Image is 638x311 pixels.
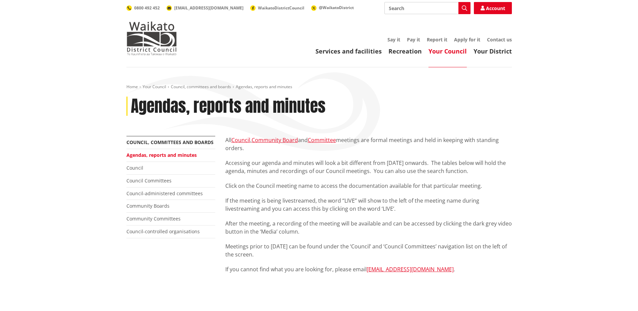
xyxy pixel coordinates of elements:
a: Community Board [252,136,298,144]
nav: breadcrumb [126,84,512,90]
a: [EMAIL_ADDRESS][DOMAIN_NAME] [166,5,243,11]
a: Council Committees [126,177,172,184]
span: Accessing our agenda and minutes will look a bit different from [DATE] onwards. The tables below ... [225,159,506,175]
p: After the meeting, a recording of the meeting will be available and can be accessed by clicking t... [225,219,512,236]
p: If the meeting is being livestreamed, the word “LIVE” will show to the left of the meeting name d... [225,197,512,213]
a: Your Council [143,84,166,90]
a: Community Boards [126,203,170,209]
a: Say it [387,36,400,43]
a: Recreation [388,47,422,55]
a: WaikatoDistrictCouncil [250,5,304,11]
a: [EMAIL_ADDRESS][DOMAIN_NAME] [367,266,454,273]
p: Click on the Council meeting name to access the documentation available for that particular meeting. [225,182,512,190]
a: Community Committees [126,215,181,222]
h1: Agendas, reports and minutes [131,97,326,116]
a: Report it [427,36,447,43]
p: All , and meetings are formal meetings and held in keeping with standing orders. [225,136,512,152]
a: Council-controlled organisations [126,228,200,235]
a: Apply for it [454,36,480,43]
input: Search input [384,2,471,14]
a: Council [231,136,250,144]
a: Contact us [487,36,512,43]
a: Your Council [428,47,467,55]
a: Council [126,165,143,171]
a: 0800 492 452 [126,5,160,11]
a: Council, committees and boards [171,84,231,90]
p: If you cannot find what you are looking for, please email . [225,265,512,273]
img: Waikato District Council - Te Kaunihera aa Takiwaa o Waikato [126,22,177,55]
span: WaikatoDistrictCouncil [258,5,304,11]
a: Home [126,84,138,90]
a: Committee [308,136,336,144]
span: Agendas, reports and minutes [236,84,292,90]
span: @WaikatoDistrict [319,5,354,10]
a: Pay it [407,36,420,43]
a: Council-administered committees [126,190,203,197]
span: [EMAIL_ADDRESS][DOMAIN_NAME] [174,5,243,11]
a: Council, committees and boards [126,139,214,145]
a: Services and facilities [315,47,382,55]
a: @WaikatoDistrict [311,5,354,10]
a: Agendas, reports and minutes [126,152,197,158]
p: Meetings prior to [DATE] can be found under the ‘Council’ and ‘Council Committees’ navigation lis... [225,242,512,258]
a: Your District [474,47,512,55]
a: Account [474,2,512,14]
span: 0800 492 452 [134,5,160,11]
